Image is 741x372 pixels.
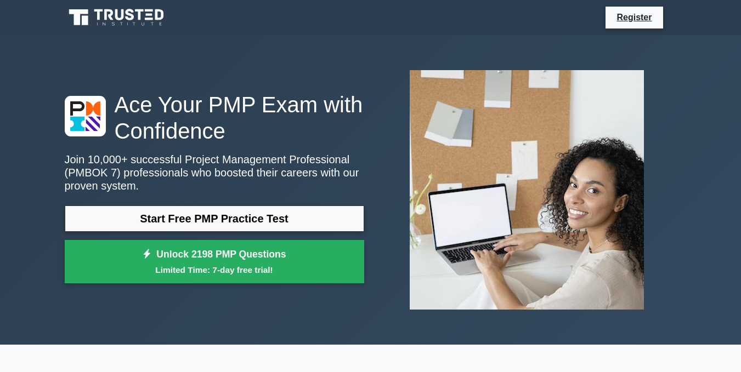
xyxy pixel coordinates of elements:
p: Join 10,000+ successful Project Management Professional (PMBOK 7) professionals who boosted their... [65,153,364,192]
small: Limited Time: 7-day free trial! [78,264,350,276]
h1: Ace Your PMP Exam with Confidence [65,91,364,144]
a: Start Free PMP Practice Test [65,205,364,232]
a: Register [610,10,658,24]
a: Unlock 2198 PMP QuestionsLimited Time: 7-day free trial! [65,240,364,284]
